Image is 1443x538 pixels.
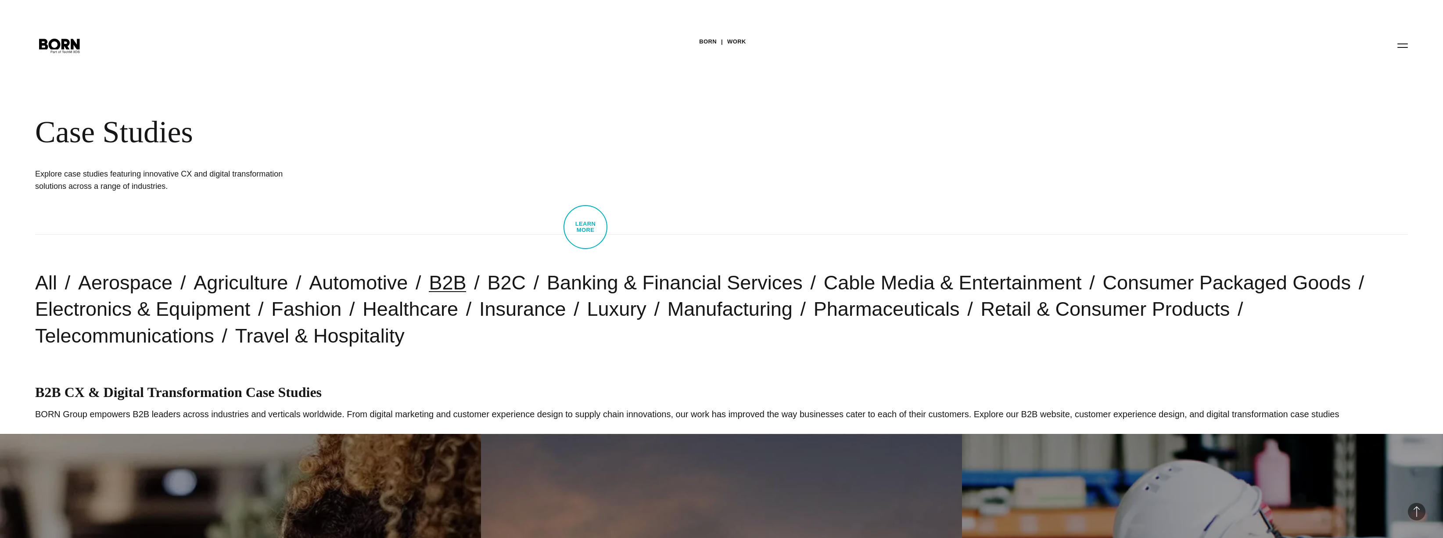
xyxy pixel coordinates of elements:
a: Agriculture [194,271,288,294]
a: Pharmaceuticals [814,298,960,320]
p: BORN Group empowers B2B leaders across industries and verticals worldwide. From digital marketing... [35,408,1408,421]
a: Telecommunications [35,325,214,347]
button: Back to Top [1408,503,1425,520]
a: Travel & Hospitality [235,325,405,347]
a: BORN [699,35,717,48]
button: Open [1392,36,1413,54]
a: Fashion [271,298,341,320]
a: Insurance [479,298,566,320]
a: Luxury [587,298,646,320]
a: Banking & Financial Services [547,271,803,294]
a: B2B [429,271,466,294]
h1: B2B CX & Digital Transformation Case Studies [35,384,1408,401]
div: Case Studies [35,114,535,150]
a: Electronics & Equipment [35,298,250,320]
a: Aerospace [78,271,172,294]
a: Manufacturing [668,298,793,320]
a: Retail & Consumer Products [980,298,1230,320]
h1: Explore case studies featuring innovative CX and digital transformation solutions across a range ... [35,168,298,192]
a: B2C [487,271,526,294]
a: Work [727,35,746,48]
a: Healthcare [363,298,458,320]
a: All [35,271,57,294]
a: Consumer Packaged Goods [1103,271,1351,294]
a: Automotive [309,271,408,294]
a: Cable Media & Entertainment [824,271,1082,294]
